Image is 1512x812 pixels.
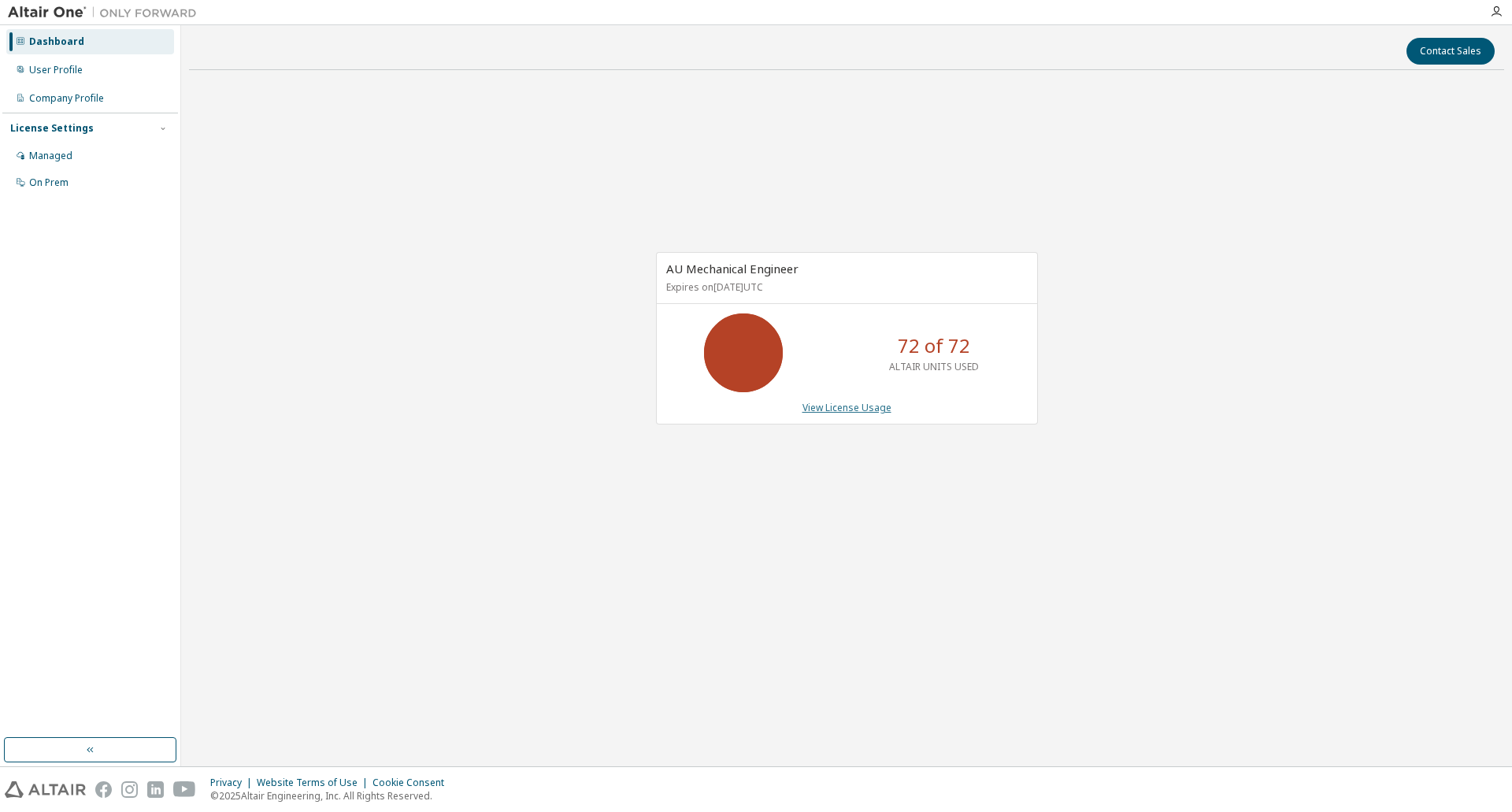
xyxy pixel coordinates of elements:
[29,150,72,162] div: Managed
[5,781,86,798] img: altair_logo.svg
[173,781,196,798] img: youtube.svg
[889,360,979,373] p: ALTAIR UNITS USED
[29,35,84,48] div: Dashboard
[95,781,112,798] img: facebook.svg
[898,332,970,359] p: 72 of 72
[666,261,799,276] span: AU Mechanical Engineer
[257,777,372,789] div: Website Terms of Use
[210,789,454,803] p: © 2025 Altair Engineering, Inc. All Rights Reserved.
[1406,38,1495,65] button: Contact Sales
[8,5,205,20] img: Altair One
[147,781,164,798] img: linkedin.svg
[372,777,454,789] div: Cookie Consent
[29,92,104,105] div: Company Profile
[121,781,138,798] img: instagram.svg
[210,777,257,789] div: Privacy
[10,122,94,135] div: License Settings
[666,280,1024,294] p: Expires on [DATE] UTC
[802,401,891,414] a: View License Usage
[29,64,83,76] div: User Profile
[29,176,69,189] div: On Prem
